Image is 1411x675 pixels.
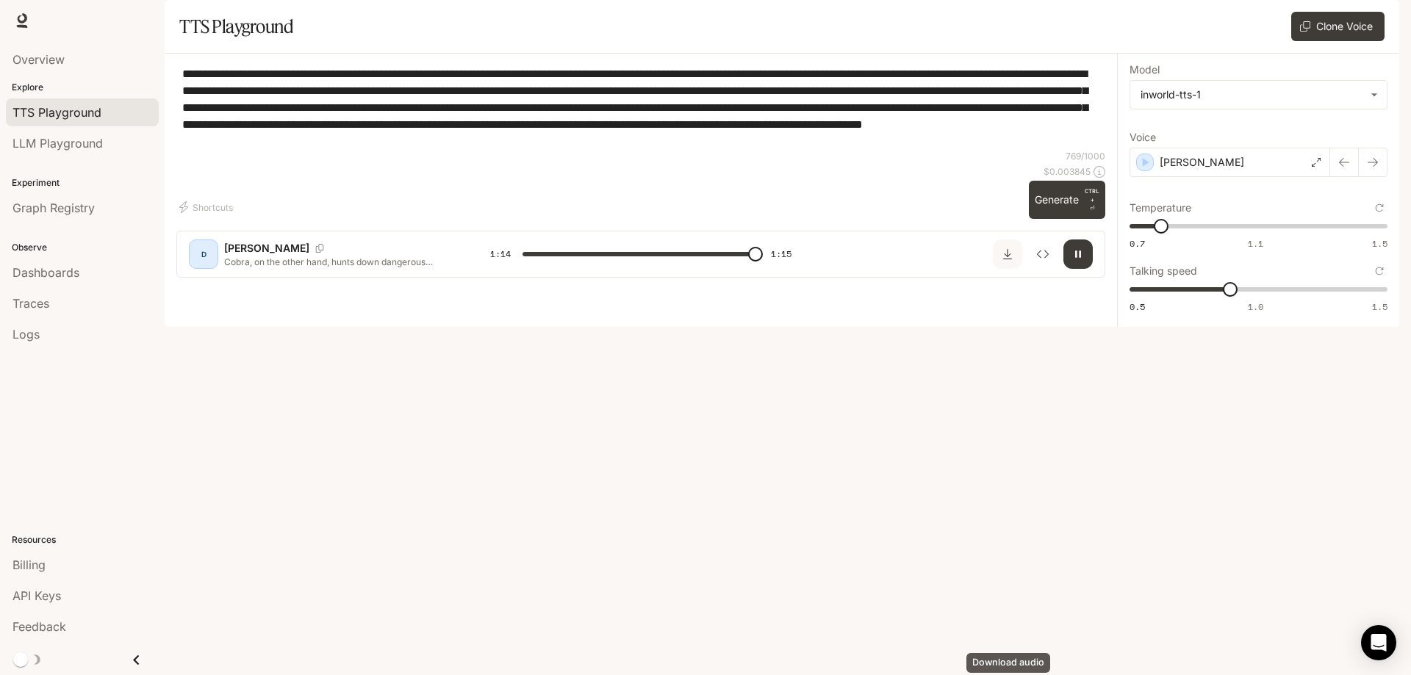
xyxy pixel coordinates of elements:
[1130,132,1156,142] p: Voice
[1141,87,1363,102] div: inworld-tts-1
[1371,200,1387,216] button: Reset to default
[1130,65,1160,75] p: Model
[176,195,239,219] button: Shortcuts
[993,239,1022,269] button: Download audio
[1085,187,1099,213] p: ⏎
[1130,300,1145,313] span: 0.5
[1371,263,1387,279] button: Reset to default
[1130,81,1387,109] div: inworld-tts-1
[966,653,1050,673] div: Download audio
[771,247,791,261] span: 1:15
[179,12,293,41] h1: TTS Playground
[1130,266,1197,276] p: Talking speed
[490,247,511,261] span: 1:14
[224,241,309,256] p: [PERSON_NAME]
[1028,239,1058,269] button: Inspect
[309,244,330,253] button: Copy Voice ID
[1160,155,1244,170] p: [PERSON_NAME]
[1130,203,1191,213] p: Temperature
[1085,187,1099,204] p: CTRL +
[1372,300,1387,313] span: 1.5
[1248,300,1263,313] span: 1.0
[1372,237,1387,250] span: 1.5
[1130,237,1145,250] span: 0.7
[1361,625,1396,660] div: Open Intercom Messenger
[1248,237,1263,250] span: 1.1
[1066,150,1105,162] p: 769 / 1000
[1044,165,1091,178] p: $ 0.003845
[192,242,215,266] div: D
[1291,12,1385,41] button: Clone Voice
[1029,181,1105,219] button: GenerateCTRL +⏎
[224,256,455,268] p: Cobra, on the other hand, hunts down dangerous crooks and keeps to himself. Though an outlaw, he'...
